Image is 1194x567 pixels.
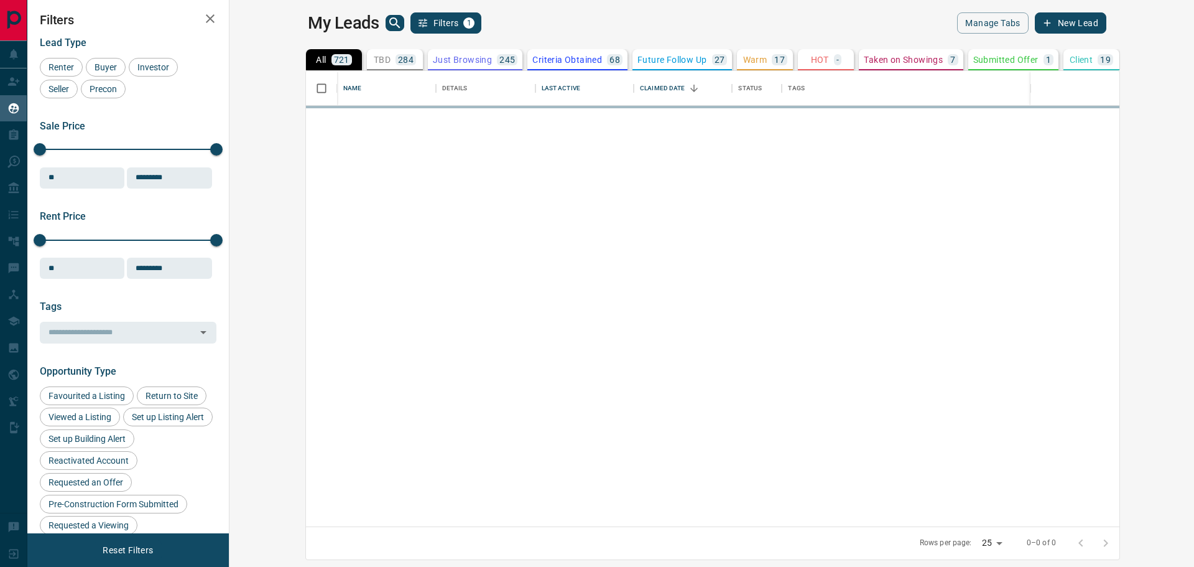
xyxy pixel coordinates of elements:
[637,55,706,64] p: Future Follow Up
[1035,12,1106,34] button: New Lead
[44,434,130,444] span: Set up Building Alert
[715,55,725,64] p: 27
[141,391,202,401] span: Return to Site
[386,15,404,31] button: search button
[442,71,468,106] div: Details
[811,55,829,64] p: HOT
[85,84,121,94] span: Precon
[532,55,602,64] p: Criteria Obtained
[1100,55,1111,64] p: 19
[40,408,120,426] div: Viewed a Listing
[433,55,492,64] p: Just Browsing
[95,540,161,561] button: Reset Filters
[44,520,133,530] span: Requested a Viewing
[499,55,515,64] p: 245
[40,365,116,377] span: Opportunity Type
[195,324,212,341] button: Open
[782,71,1176,106] div: Tags
[81,80,126,98] div: Precon
[738,71,762,106] div: Status
[40,301,62,312] span: Tags
[40,451,137,470] div: Reactivated Account
[44,412,116,422] span: Viewed a Listing
[86,58,126,77] div: Buyer
[864,55,943,64] p: Taken on Showings
[920,538,972,548] p: Rows per page:
[44,391,129,401] span: Favourited a Listing
[40,37,86,49] span: Lead Type
[40,429,134,448] div: Set up Building Alert
[44,62,78,72] span: Renter
[465,19,473,27] span: 1
[40,516,137,535] div: Requested a Viewing
[129,58,178,77] div: Investor
[40,495,187,513] div: Pre-Construction Form Submitted
[788,71,805,106] div: Tags
[1027,538,1056,548] p: 0–0 of 0
[44,456,133,466] span: Reactivated Account
[836,55,839,64] p: -
[44,499,183,509] span: Pre-Construction Form Submitted
[542,71,580,106] div: Last Active
[40,387,134,405] div: Favourited a Listing
[44,477,127,487] span: Requested an Offer
[40,58,83,77] div: Renter
[334,55,349,64] p: 721
[40,210,86,222] span: Rent Price
[398,55,414,64] p: 284
[640,71,685,106] div: Claimed Date
[634,71,732,106] div: Claimed Date
[123,408,213,426] div: Set up Listing Alert
[410,12,482,34] button: Filters1
[436,71,535,106] div: Details
[950,55,955,64] p: 7
[337,71,435,106] div: Name
[743,55,767,64] p: Warm
[133,62,174,72] span: Investor
[535,71,634,106] div: Last Active
[957,12,1028,34] button: Manage Tabs
[609,55,620,64] p: 68
[977,534,1007,552] div: 25
[374,55,391,64] p: TBD
[40,12,216,27] h2: Filters
[137,387,206,405] div: Return to Site
[774,55,785,64] p: 17
[1046,55,1051,64] p: 1
[40,80,78,98] div: Seller
[732,71,782,106] div: Status
[1070,55,1093,64] p: Client
[127,412,208,422] span: Set up Listing Alert
[308,13,379,33] h1: My Leads
[90,62,121,72] span: Buyer
[343,71,362,106] div: Name
[316,55,326,64] p: All
[685,80,703,97] button: Sort
[973,55,1039,64] p: Submitted Offer
[44,84,73,94] span: Seller
[40,473,132,492] div: Requested an Offer
[40,120,85,132] span: Sale Price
